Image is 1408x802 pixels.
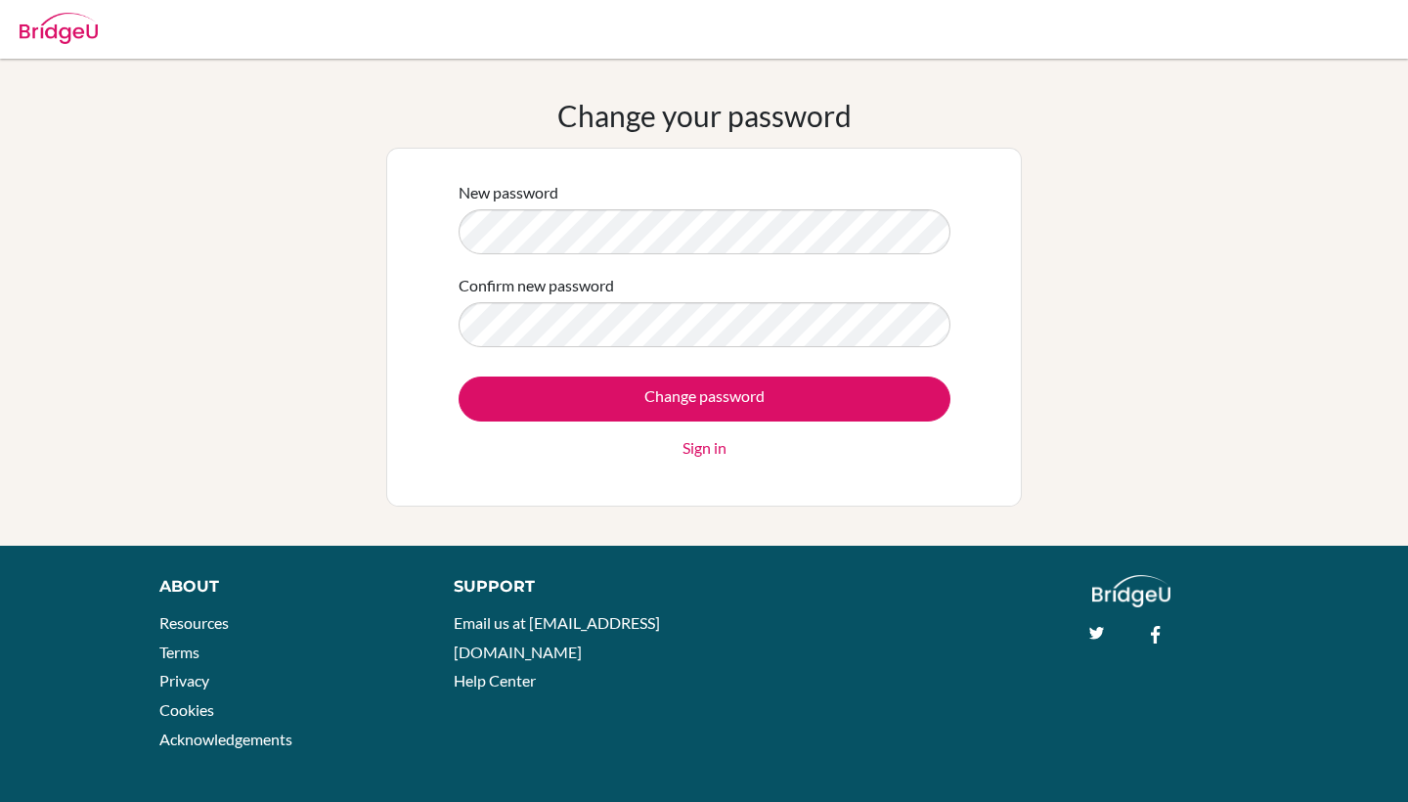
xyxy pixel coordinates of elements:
a: Acknowledgements [159,730,292,748]
input: Change password [459,377,950,422]
a: Sign in [682,436,726,460]
a: Email us at [EMAIL_ADDRESS][DOMAIN_NAME] [454,613,660,661]
div: About [159,575,410,599]
a: Cookies [159,700,214,719]
img: Bridge-U [20,13,98,44]
h1: Change your password [557,98,852,133]
a: Terms [159,643,199,661]
a: Privacy [159,671,209,690]
img: logo_white@2x-f4f0deed5e89b7ecb1c2cc34c3e3d731f90f0f143d5ea2071677605dd97b5244.png [1092,575,1171,607]
a: Resources [159,613,229,632]
label: Confirm new password [459,274,614,297]
a: Help Center [454,671,536,690]
div: Support [454,575,684,599]
label: New password [459,181,558,204]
